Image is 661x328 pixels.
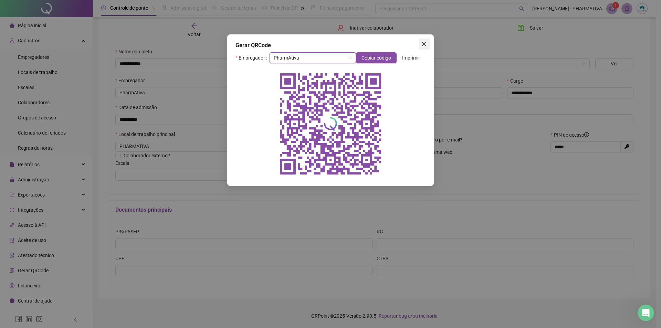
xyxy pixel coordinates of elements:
[235,41,426,50] div: Gerar QRCode
[235,52,270,63] label: Empregador
[274,53,352,63] span: PharmAtiva
[397,52,426,63] button: Imprimir
[402,54,420,62] span: Imprimir
[356,52,397,63] button: Copiar código
[638,305,654,321] iframe: Intercom live chat
[419,39,430,50] button: Close
[275,69,386,179] img: qrcode do empregador
[361,54,391,62] span: Copiar código
[421,41,427,47] span: close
